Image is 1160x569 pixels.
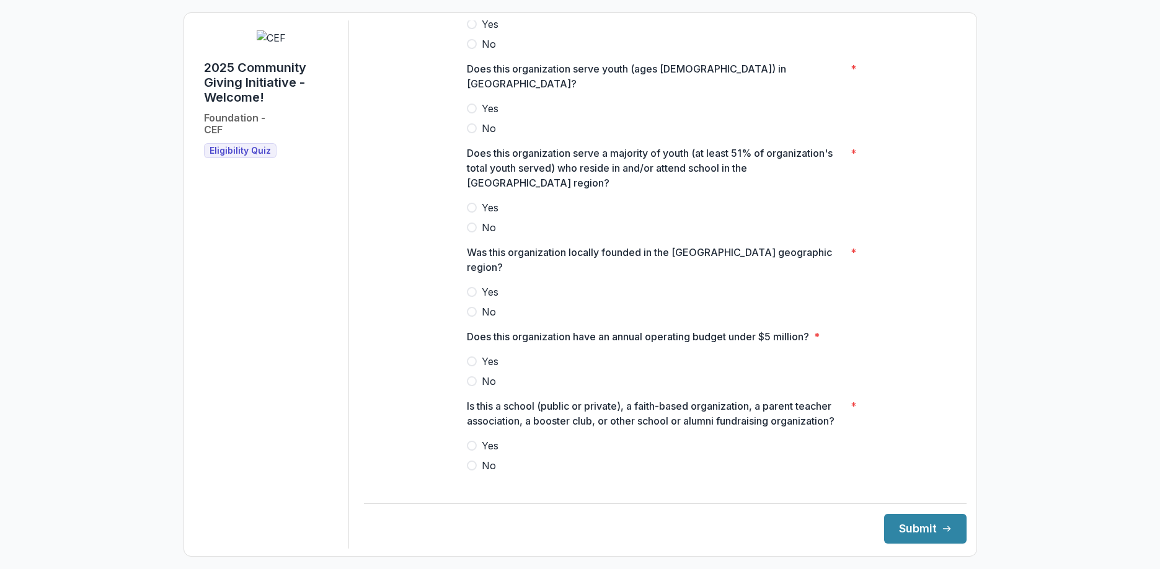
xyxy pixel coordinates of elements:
h2: Foundation - CEF [204,112,265,136]
span: Yes [482,354,498,369]
span: Yes [482,101,498,116]
span: No [482,220,496,235]
p: Is this a school (public or private), a faith-based organization, a parent teacher association, a... [467,399,846,428]
p: Does this organization serve youth (ages [DEMOGRAPHIC_DATA]) in [GEOGRAPHIC_DATA]? [467,61,846,91]
span: No [482,37,496,51]
span: No [482,121,496,136]
button: Submit [884,514,967,544]
p: Was this organization locally founded in the [GEOGRAPHIC_DATA] geographic region? [467,245,846,275]
span: Yes [482,200,498,215]
h1: 2025 Community Giving Initiative - Welcome! [204,60,339,105]
span: No [482,374,496,389]
p: Does this organization serve a majority of youth (at least 51% of organization's total youth serv... [467,146,846,190]
p: Does this organization have an annual operating budget under $5 million? [467,329,809,344]
span: Yes [482,17,498,32]
span: Yes [482,284,498,299]
span: No [482,304,496,319]
span: Yes [482,438,498,453]
span: Eligibility Quiz [210,146,271,156]
span: No [482,458,496,473]
img: CEF [257,30,286,45]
